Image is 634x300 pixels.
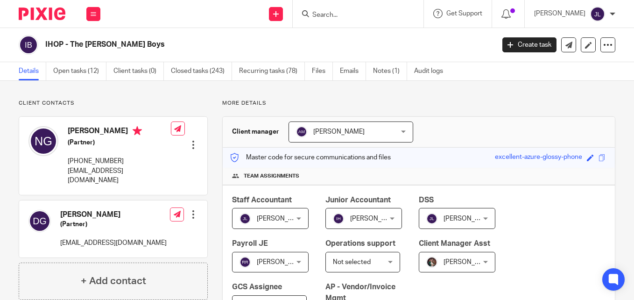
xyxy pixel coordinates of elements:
[340,62,366,80] a: Emails
[350,215,402,222] span: [PERSON_NAME]
[311,11,395,20] input: Search
[19,7,65,20] img: Pixie
[232,127,279,136] h3: Client manager
[495,152,582,163] div: excellent-azure-glossy-phone
[325,196,391,204] span: Junior Accountant
[232,240,268,247] span: Payroll JE
[414,62,450,80] a: Audit logs
[171,62,232,80] a: Closed tasks (243)
[19,62,46,80] a: Details
[333,213,344,224] img: svg%3E
[534,9,585,18] p: [PERSON_NAME]
[240,257,251,268] img: svg%3E
[313,129,365,135] span: [PERSON_NAME]
[312,62,333,80] a: Files
[240,213,251,224] img: svg%3E
[45,40,400,50] h2: IHOP - The [PERSON_NAME] Boys
[232,283,282,291] span: GCS Assignee
[325,240,395,247] span: Operations support
[590,7,605,21] img: svg%3E
[53,62,106,80] a: Open tasks (12)
[60,210,167,220] h4: [PERSON_NAME]
[333,259,371,265] span: Not selected
[257,215,308,222] span: [PERSON_NAME]
[68,166,171,186] p: [EMAIL_ADDRESS][DOMAIN_NAME]
[68,126,171,138] h4: [PERSON_NAME]
[419,196,434,204] span: DSS
[426,213,437,224] img: svg%3E
[257,259,308,265] span: [PERSON_NAME]
[68,157,171,166] p: [PHONE_NUMBER]
[28,210,51,232] img: svg%3E
[444,215,495,222] span: [PERSON_NAME]
[28,126,58,156] img: svg%3E
[68,138,171,147] h5: (Partner)
[81,274,146,288] h4: + Add contact
[133,126,142,136] i: Primary
[419,240,490,247] span: Client Manager Asst
[19,35,38,55] img: svg%3E
[222,100,615,107] p: More details
[373,62,407,80] a: Notes (1)
[444,259,495,265] span: [PERSON_NAME]
[19,100,208,107] p: Client contacts
[446,10,482,17] span: Get Support
[60,220,167,229] h5: (Partner)
[113,62,164,80] a: Client tasks (0)
[296,126,307,137] img: svg%3E
[60,238,167,248] p: [EMAIL_ADDRESS][DOMAIN_NAME]
[502,37,557,52] a: Create task
[230,153,391,162] p: Master code for secure communications and files
[239,62,305,80] a: Recurring tasks (78)
[426,257,437,268] img: Profile%20picture%20JUS.JPG
[244,172,299,180] span: Team assignments
[232,196,292,204] span: Staff Accountant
